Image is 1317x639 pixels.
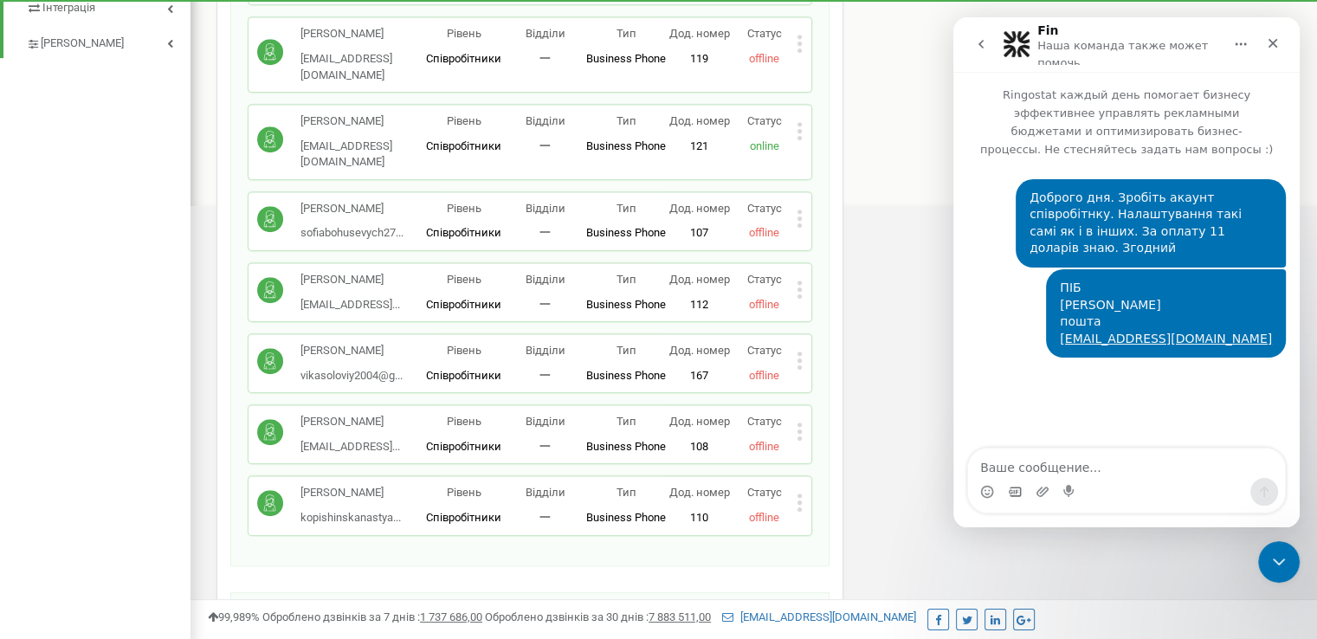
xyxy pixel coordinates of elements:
span: Дод. номер [668,202,729,215]
span: Співробітники [426,298,501,311]
u: 1 737 686,00 [420,610,482,623]
span: kopishinskanastya... [300,511,401,524]
p: 167 [667,368,732,384]
span: Співробітники [426,440,501,453]
span: Рівень [447,27,481,40]
p: 121 [667,139,732,155]
span: Дод. номер [668,27,729,40]
span: 一 [539,52,551,65]
u: 7 883 511,00 [649,610,711,623]
span: Дод. номер [668,344,729,357]
span: Співробітники [426,511,501,524]
span: Business Phone [586,369,666,382]
span: Тип [617,202,636,215]
span: Тип [617,27,636,40]
span: Тип [617,344,636,357]
span: Відділи [526,415,565,428]
span: 一 [539,226,551,239]
span: Рівень [447,273,481,286]
span: 一 [539,139,551,152]
span: 一 [539,298,551,311]
p: 119 [667,51,732,68]
span: Статус [746,486,781,499]
p: [EMAIL_ADDRESS][DOMAIN_NAME] [300,51,423,83]
p: [PERSON_NAME] [300,343,403,359]
span: Статус [746,202,781,215]
span: Відділи [526,273,565,286]
span: Співробітники [426,226,501,239]
span: 一 [539,369,551,382]
p: 108 [667,439,732,455]
p: 110 [667,510,732,526]
span: offline [749,298,779,311]
span: Відділи [526,202,565,215]
span: offline [749,52,779,65]
span: Співробітники [426,369,501,382]
span: offline [749,369,779,382]
span: [EMAIL_ADDRESS]... [300,298,400,311]
span: Дод. номер [668,415,729,428]
span: Дод. номер [668,486,729,499]
span: [PERSON_NAME] [41,35,124,52]
span: Тип [617,114,636,127]
span: [EMAIL_ADDRESS]... [300,440,400,453]
span: Відділи [526,344,565,357]
span: online [749,139,778,152]
span: Статус [746,273,781,286]
p: [PERSON_NAME] [300,272,400,288]
span: vikasoloviy2004@g... [300,369,403,382]
span: sofiabohusevych27... [300,226,403,239]
span: Business Phone [586,139,666,152]
iframe: Intercom live chat [1258,541,1300,583]
span: Business Phone [586,226,666,239]
span: Дод. номер [668,273,729,286]
span: offline [749,511,779,524]
span: Оброблено дзвінків за 30 днів : [485,610,711,623]
a: [PERSON_NAME] [26,23,190,59]
p: [PERSON_NAME] [300,414,400,430]
span: Відділи [526,486,565,499]
p: [PERSON_NAME] [300,26,423,42]
span: Співробітники [426,139,501,152]
span: offline [749,226,779,239]
span: [EMAIL_ADDRESS][DOMAIN_NAME] [300,139,392,169]
span: Статус [746,344,781,357]
span: 99,989% [208,610,260,623]
span: Статус [746,415,781,428]
span: Відділи [526,114,565,127]
a: [EMAIL_ADDRESS][DOMAIN_NAME] [722,610,916,623]
span: offline [749,440,779,453]
span: Співробітники [426,52,501,65]
span: Рівень [447,344,481,357]
span: Тип [617,273,636,286]
span: Тип [617,415,636,428]
span: Відділи [526,27,565,40]
p: [PERSON_NAME] [300,113,423,130]
iframe: Intercom live chat [953,17,1300,527]
span: 一 [539,440,551,453]
span: Статус [746,114,781,127]
span: Рівень [447,415,481,428]
p: [PERSON_NAME] [300,485,401,501]
span: Тип [617,486,636,499]
span: Рівень [447,202,481,215]
p: 112 [667,297,732,313]
p: [PERSON_NAME] [300,201,403,217]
